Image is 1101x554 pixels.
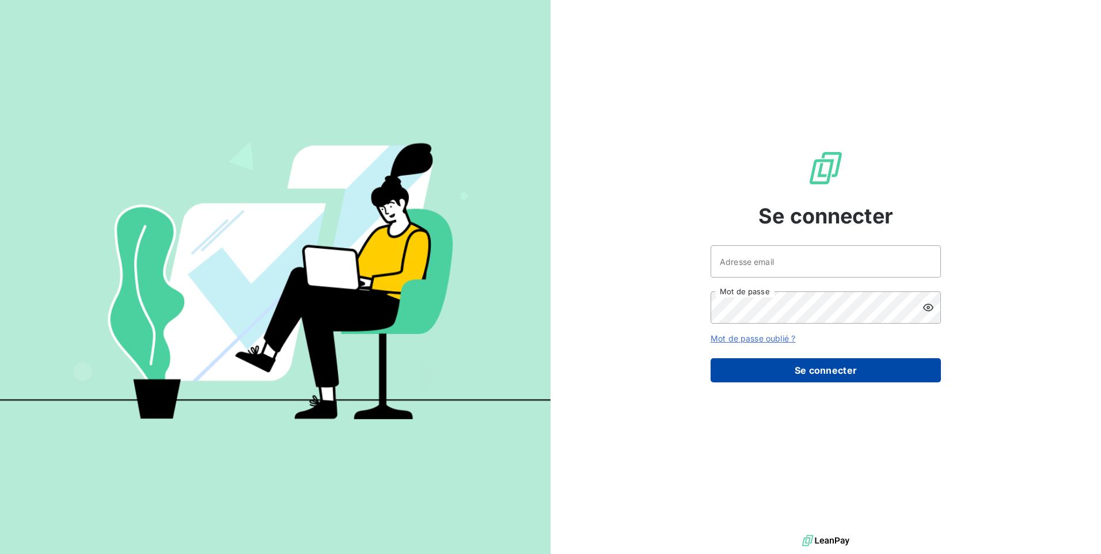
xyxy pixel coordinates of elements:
[711,358,941,382] button: Se connecter
[802,532,849,549] img: logo
[711,333,795,343] a: Mot de passe oublié ?
[807,150,844,187] img: Logo LeanPay
[711,245,941,278] input: placeholder
[758,200,893,232] span: Se connecter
